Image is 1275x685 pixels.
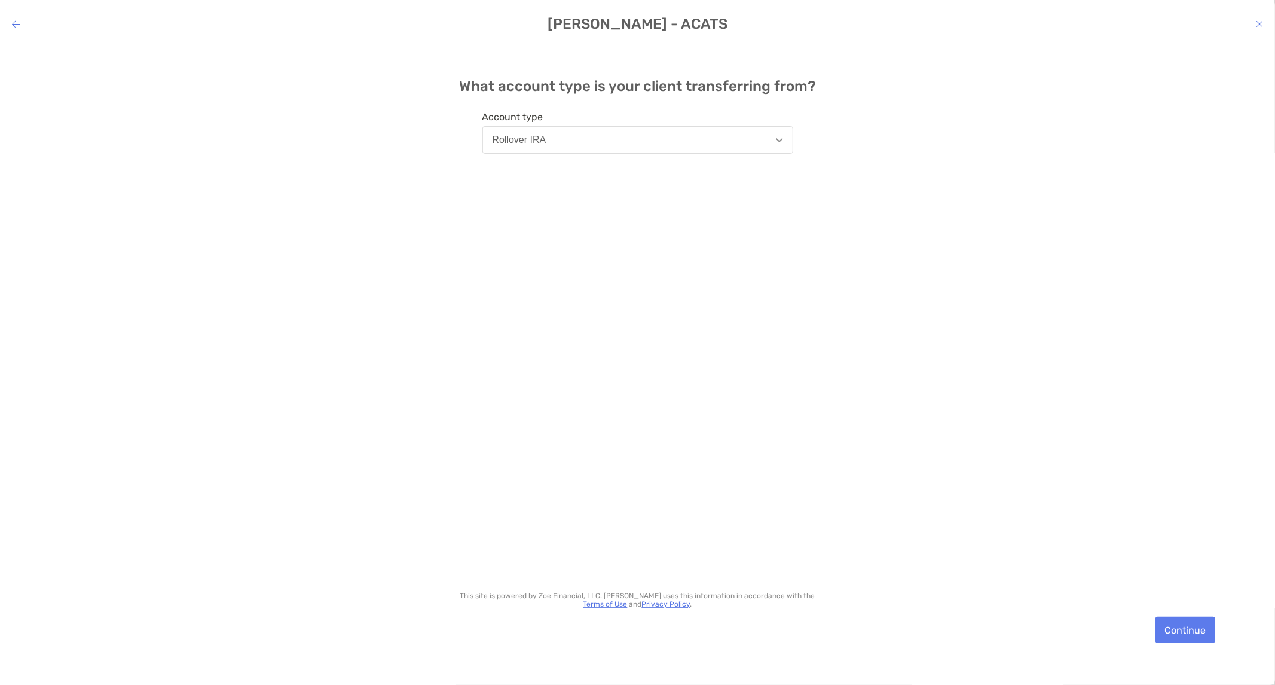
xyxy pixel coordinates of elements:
button: Rollover IRA [482,126,793,154]
h4: What account type is your client transferring from? [459,78,816,95]
div: Rollover IRA [493,135,546,145]
a: Terms of Use [583,600,628,608]
img: Open dropdown arrow [776,138,783,142]
a: Privacy Policy [642,600,690,608]
button: Continue [1155,617,1215,643]
p: This site is powered by Zoe Financial, LLC. [PERSON_NAME] uses this information in accordance wit... [458,592,818,608]
span: Account type [482,111,793,123]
